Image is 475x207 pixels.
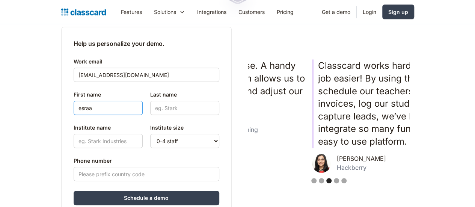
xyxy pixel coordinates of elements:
[74,101,143,115] input: eg. Tony
[318,59,473,148] p: Classcard works hard to make our job easier! By using this platform to schedule our teachers, cre...
[74,167,219,181] input: Please prefix country code
[388,8,408,16] div: Sign up
[115,3,148,20] a: Features
[150,90,219,99] label: Last name
[244,55,414,189] div: carousel
[357,3,382,20] a: Login
[74,39,219,48] h2: Help us personalize your demo.
[148,3,191,20] div: Solutions
[271,3,300,20] a: Pricing
[154,8,176,16] div: Solutions
[316,3,356,20] a: Get a demo
[312,59,473,184] div: 4 of 5
[150,101,219,115] input: eg. Stark
[232,3,271,20] a: Customers
[61,7,106,17] a: Logo
[74,90,143,99] label: First name
[74,57,219,66] label: Work email
[74,123,143,132] label: Institute name
[74,68,219,82] input: eg. tony@starkindustries.com
[191,3,232,20] a: Integrations
[337,155,386,162] div: [PERSON_NAME]
[341,178,347,183] div: Show slide 5 of 5
[311,178,317,183] div: Show slide 1 of 5
[74,191,219,205] input: Schedule a demo
[337,164,386,171] div: Hackberry
[74,156,219,165] label: Phone number
[150,123,219,132] label: Institute size
[326,178,332,183] div: Show slide 3 of 5
[74,54,219,205] form: Contact Form
[382,5,414,19] a: Sign up
[319,178,324,183] div: Show slide 2 of 5
[334,178,339,183] div: Show slide 4 of 5
[74,134,143,148] input: eg. Stark Industries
